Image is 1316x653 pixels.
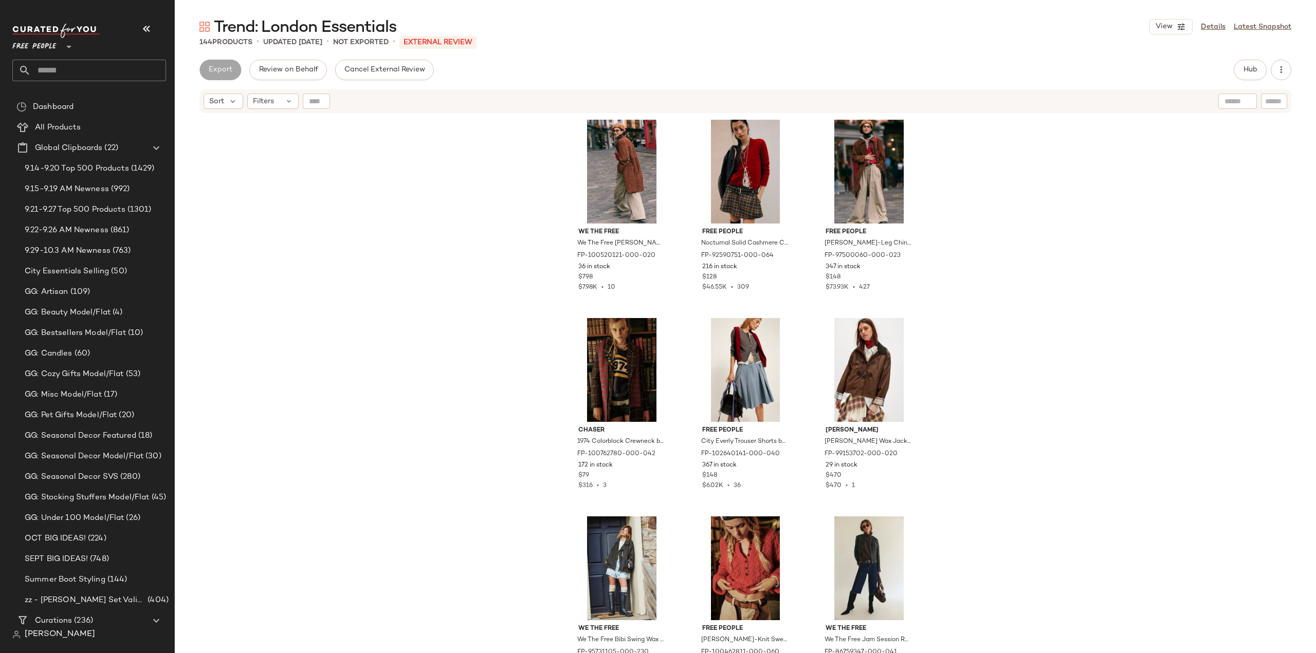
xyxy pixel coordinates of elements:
span: 9.21-9.27 Top 500 Products [25,204,125,216]
img: cfy_white_logo.C9jOOHJF.svg [12,24,100,38]
span: [PERSON_NAME]-Knit Sweater by Free People in Red, Size: XL [701,636,788,645]
button: Hub [1234,60,1267,80]
span: GG: Seasonal Decor Model/Flat [25,451,143,462]
span: [PERSON_NAME]-Leg Chino Trousers by Free People in Tan, Size: XS [825,239,911,248]
span: GG: Seasonal Decor Featured [25,430,136,442]
span: • [393,36,395,48]
span: GG: Beauty Model/Flat [25,307,111,319]
span: (60) [72,348,90,360]
span: (20) [117,409,134,421]
img: 102640141_040_0 [694,318,797,422]
span: OCT BIG IDEAS! [25,533,86,545]
span: GG: Stocking Stuffers Model/Flat [25,492,150,503]
span: $470 [826,471,842,480]
span: (236) [72,615,93,627]
span: Cancel External Review [344,66,425,74]
span: Filters [253,96,274,107]
span: Sort [209,96,224,107]
span: 427 [859,284,870,291]
span: We The Free Jam Session Relaxed Capri Jeans at Free People in Dark Wash, Size: 29 [825,636,911,645]
span: We The Free [PERSON_NAME] Trench Jacket at Free People in Brown, Size: S [577,239,664,248]
img: svg%3e [199,22,210,32]
span: 9.14-9.20 Top 500 Products [25,163,129,175]
span: Hub [1243,66,1257,74]
img: svg%3e [12,630,21,639]
span: FP-97500060-000-023 [825,251,901,260]
span: City Essentials Selling [25,266,109,277]
span: 9.15-9.19 AM Newness [25,183,109,195]
span: GG: Artisan [25,286,68,298]
span: $6.02K [702,482,723,489]
span: (861) [108,225,130,236]
span: FP-92590751-000-064 [701,251,774,260]
span: GG: Bestsellers Model/Flat [25,327,126,339]
span: (763) [111,245,131,257]
img: 92590751_064_f [694,120,797,223]
a: Details [1201,22,1226,32]
div: Products [199,37,252,48]
span: GG: Seasonal Decor SVS [25,471,118,483]
span: (18) [136,430,153,442]
span: 347 in stock [826,263,861,272]
span: Free People [12,35,57,53]
span: GG: Under 100 Model/Flat [25,512,124,524]
span: FP-99153702-000-020 [825,450,898,459]
span: GG: Misc Model/Flat [25,389,102,401]
p: External REVIEW [399,36,477,49]
span: (53) [124,368,141,380]
span: City Everly Trouser Shorts by Free People in Blue, Size: US 2 [701,437,788,446]
a: Latest Snapshot [1234,22,1291,32]
span: All Products [35,122,81,134]
span: 172 in stock [578,461,613,470]
span: GG: Cozy Gifts Model/Flat [25,368,124,380]
span: • [597,284,608,291]
span: We The Free Bibi Swing Wax Jacket at Free People in Green, Size: L [577,636,664,645]
span: (224) [86,533,106,545]
img: 97500060_023_e [817,120,921,223]
span: • [593,482,603,489]
span: $470 [826,482,842,489]
span: (10) [126,327,143,339]
span: • [849,284,859,291]
span: [PERSON_NAME] [25,628,95,641]
img: 86759347_041_a [817,516,921,620]
span: • [723,482,734,489]
span: GG: Candles [25,348,72,360]
span: FP-100762780-000-042 [577,450,655,459]
span: (144) [105,574,127,586]
span: Free People [702,624,789,633]
span: Global Clipboards [35,142,102,154]
button: Review on Behalf [249,60,326,80]
span: (17) [102,389,118,401]
span: $73.93K [826,284,849,291]
span: (1301) [125,204,152,216]
button: View [1149,19,1193,34]
span: We The Free [578,624,665,633]
span: (404) [145,594,169,606]
span: 9.22-9.26 AM Newness [25,225,108,236]
span: Summer Boot Styling [25,574,105,586]
span: (22) [102,142,118,154]
span: 36 [734,482,741,489]
img: svg%3e [16,102,27,112]
span: 10 [608,284,615,291]
span: Free People [702,426,789,435]
span: 144 [199,39,212,46]
span: 216 in stock [702,263,737,272]
span: $79 [578,471,589,480]
span: (4) [111,307,122,319]
span: Free People [826,228,912,237]
span: (280) [118,471,140,483]
img: 100462811_060_f [694,516,797,620]
span: (50) [109,266,127,277]
span: (1429) [129,163,155,175]
span: (992) [109,183,130,195]
span: Dashboard [33,101,74,113]
img: 100520121_020_e [570,120,673,223]
img: 100762780_042_d [570,318,673,422]
button: Cancel External Review [335,60,434,80]
span: Curations [35,615,72,627]
span: • [842,482,852,489]
span: $148 [826,273,840,282]
span: GG: Pet Gifts Model/Flat [25,409,117,421]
